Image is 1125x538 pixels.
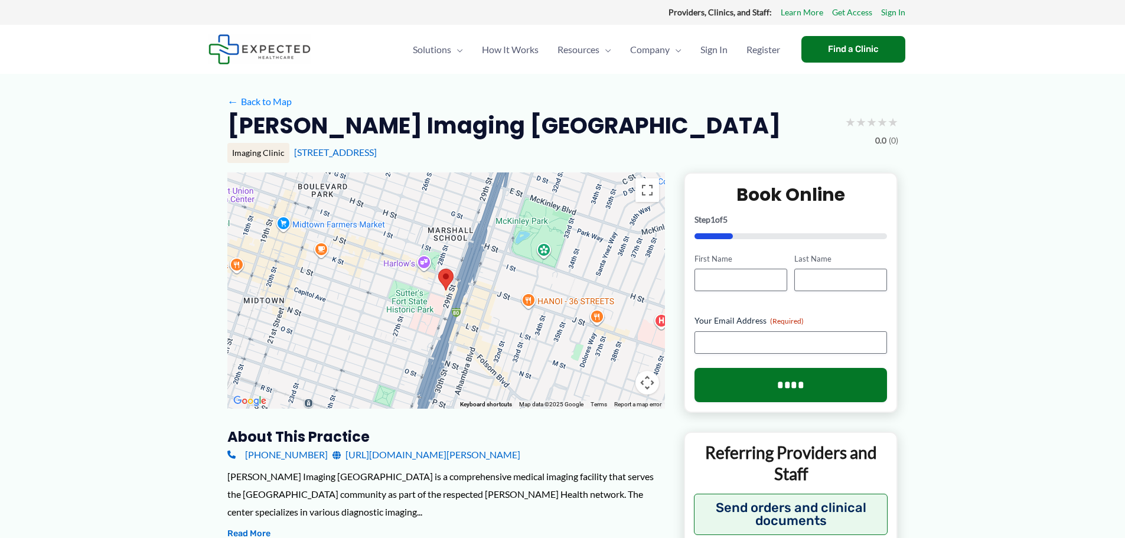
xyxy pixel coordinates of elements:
span: Menu Toggle [599,29,611,70]
span: Map data ©2025 Google [519,401,583,407]
a: Sign In [881,5,905,20]
a: Get Access [832,5,872,20]
img: Google [230,393,269,409]
span: 1 [710,214,715,224]
h2: [PERSON_NAME] Imaging [GEOGRAPHIC_DATA] [227,111,781,140]
span: ← [227,96,239,107]
span: ★ [877,111,888,133]
label: Last Name [794,253,887,265]
a: Terms (opens in new tab) [591,401,607,407]
p: Step of [694,216,888,224]
a: ResourcesMenu Toggle [548,29,621,70]
a: [STREET_ADDRESS] [294,146,377,158]
span: ★ [856,111,866,133]
a: SolutionsMenu Toggle [403,29,472,70]
p: Referring Providers and Staff [694,442,888,485]
a: Find a Clinic [801,36,905,63]
a: Report a map error [614,401,661,407]
span: ★ [866,111,877,133]
a: ←Back to Map [227,93,292,110]
h2: Book Online [694,183,888,206]
span: ★ [845,111,856,133]
span: Company [630,29,670,70]
a: Sign In [691,29,737,70]
span: Sign In [700,29,728,70]
button: Send orders and clinical documents [694,494,888,535]
a: [PHONE_NUMBER] [227,446,328,464]
span: Menu Toggle [670,29,681,70]
a: How It Works [472,29,548,70]
span: Register [746,29,780,70]
label: First Name [694,253,787,265]
img: Expected Healthcare Logo - side, dark font, small [208,34,311,64]
a: CompanyMenu Toggle [621,29,691,70]
span: (0) [889,133,898,148]
a: Open this area in Google Maps (opens a new window) [230,393,269,409]
h3: About this practice [227,428,665,446]
a: Register [737,29,790,70]
div: [PERSON_NAME] Imaging [GEOGRAPHIC_DATA] is a comprehensive medical imaging facility that serves t... [227,468,665,520]
span: Menu Toggle [451,29,463,70]
span: ★ [888,111,898,133]
button: Map camera controls [635,371,659,394]
button: Keyboard shortcuts [460,400,512,409]
span: 0.0 [875,133,886,148]
label: Your Email Address [694,315,888,327]
span: 5 [723,214,728,224]
span: Solutions [413,29,451,70]
a: Learn More [781,5,823,20]
div: Imaging Clinic [227,143,289,163]
button: Toggle fullscreen view [635,178,659,202]
strong: Providers, Clinics, and Staff: [669,7,772,17]
a: [URL][DOMAIN_NAME][PERSON_NAME] [332,446,520,464]
span: (Required) [770,317,804,325]
nav: Primary Site Navigation [403,29,790,70]
span: Resources [557,29,599,70]
span: How It Works [482,29,539,70]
